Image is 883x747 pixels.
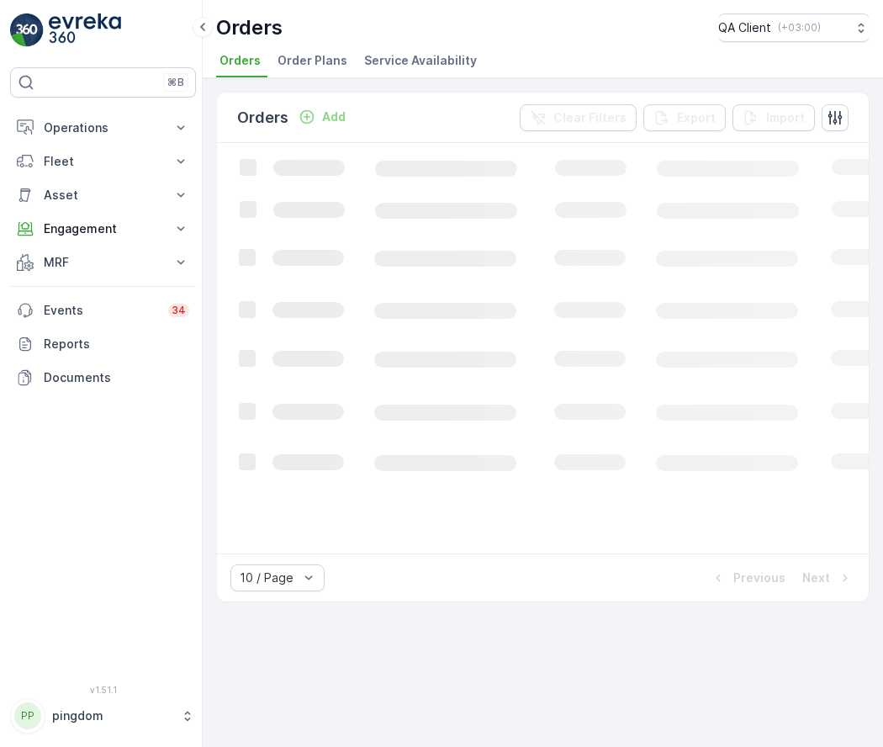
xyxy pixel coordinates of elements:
[10,327,196,361] a: Reports
[732,104,815,131] button: Import
[677,109,716,126] p: Export
[10,178,196,212] button: Asset
[52,707,172,724] p: pingdom
[778,21,821,34] p: ( +03:00 )
[172,304,186,317] p: 34
[733,570,785,586] p: Previous
[44,187,162,204] p: Asset
[219,52,261,69] span: Orders
[44,220,162,237] p: Engagement
[44,369,189,386] p: Documents
[44,254,162,271] p: MRF
[766,109,805,126] p: Import
[801,568,855,588] button: Next
[708,568,787,588] button: Previous
[364,52,477,69] span: Service Availability
[10,698,196,734] button: PPpingdom
[322,109,346,125] p: Add
[10,685,196,695] span: v 1.51.1
[10,294,196,327] a: Events34
[292,107,352,127] button: Add
[520,104,637,131] button: Clear Filters
[10,246,196,279] button: MRF
[10,111,196,145] button: Operations
[802,570,830,586] p: Next
[718,13,870,42] button: QA Client(+03:00)
[237,106,288,130] p: Orders
[10,13,44,47] img: logo
[643,104,726,131] button: Export
[278,52,347,69] span: Order Plans
[14,702,41,729] div: PP
[10,212,196,246] button: Engagement
[718,19,771,36] p: QA Client
[10,145,196,178] button: Fleet
[216,14,283,41] p: Orders
[44,336,189,352] p: Reports
[49,13,121,47] img: logo_light-DOdMpM7g.png
[44,153,162,170] p: Fleet
[553,109,627,126] p: Clear Filters
[10,361,196,395] a: Documents
[44,302,158,319] p: Events
[44,119,162,136] p: Operations
[167,76,184,89] p: ⌘B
